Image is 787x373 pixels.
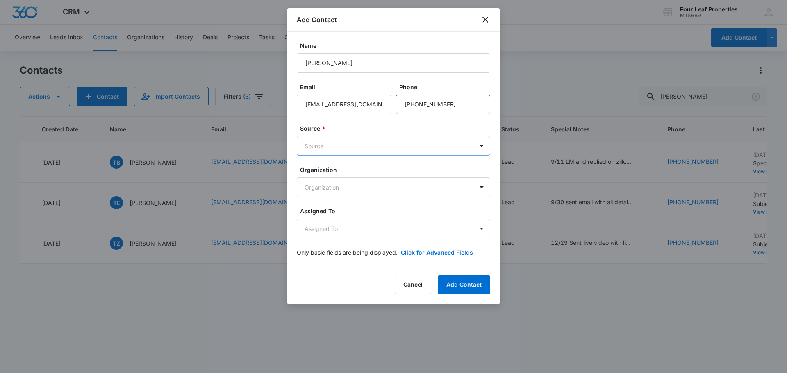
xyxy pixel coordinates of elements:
label: Email [300,83,394,91]
label: Source [300,124,494,133]
label: Name [300,41,494,50]
button: Cancel [395,275,431,294]
input: Email [297,95,391,114]
p: Only basic fields are being displayed. [297,248,398,257]
button: Add Contact [438,275,490,294]
button: Click for Advanced Fields [401,248,473,257]
input: Name [297,53,490,73]
input: Phone [396,95,490,114]
button: close [480,15,490,25]
h1: Add Contact [297,15,337,25]
label: Phone [399,83,494,91]
label: Organization [300,165,494,174]
label: Assigned To [300,207,494,215]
